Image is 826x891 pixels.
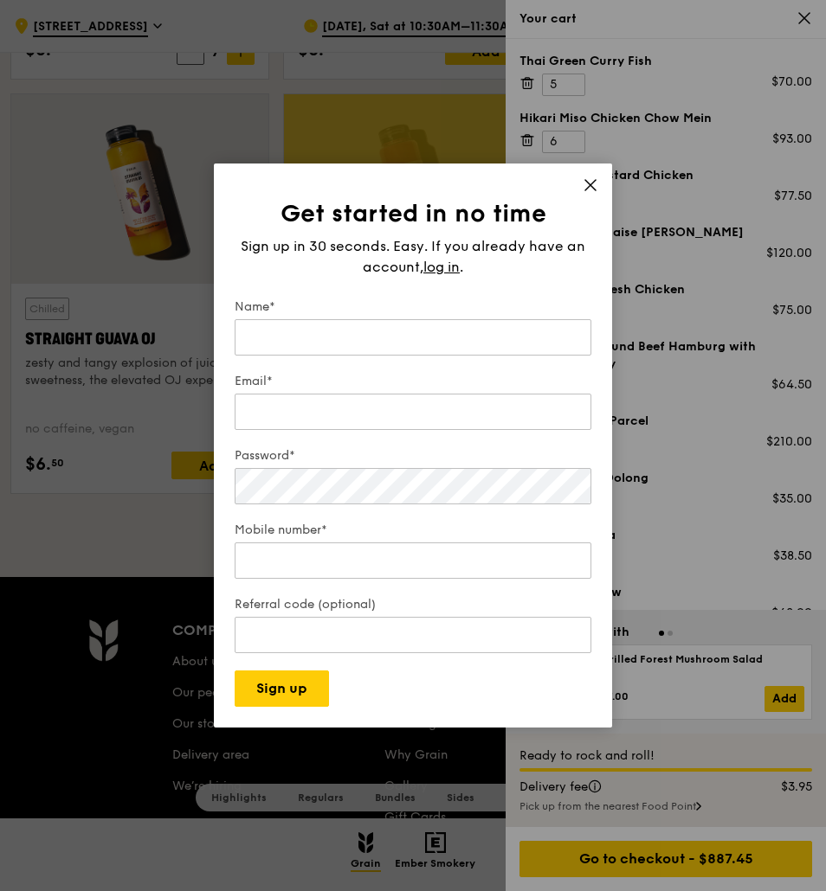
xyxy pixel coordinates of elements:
[235,670,329,707] button: Sign up
[235,596,591,613] label: Referral code (optional)
[423,257,460,278] span: log in
[235,522,591,539] label: Mobile number*
[235,447,591,465] label: Password*
[235,198,591,229] h1: Get started in no time
[235,373,591,390] label: Email*
[241,238,585,275] span: Sign up in 30 seconds. Easy. If you already have an account,
[460,259,463,275] span: .
[235,298,591,316] label: Name*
